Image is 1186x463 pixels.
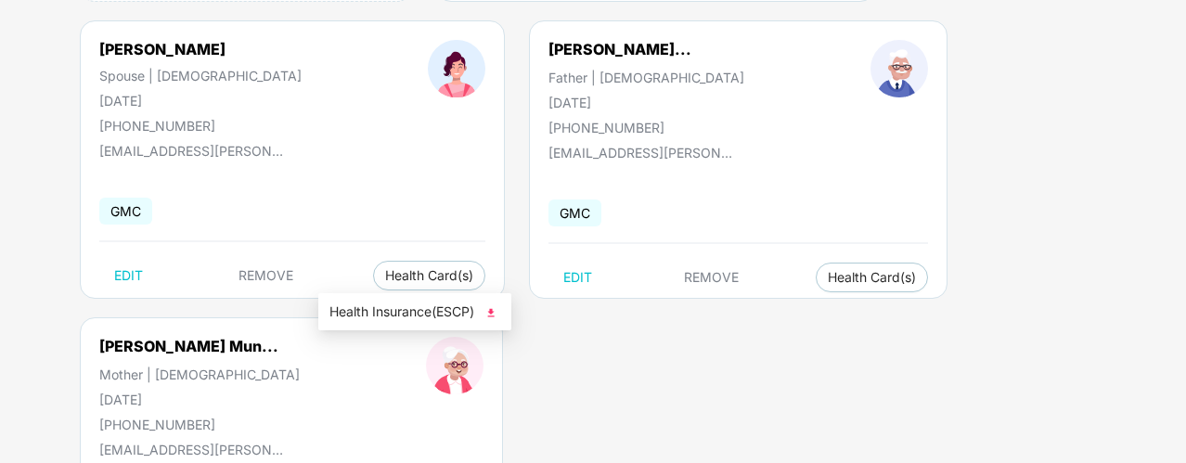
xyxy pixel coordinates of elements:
[548,95,744,110] div: [DATE]
[99,367,300,382] div: Mother | [DEMOGRAPHIC_DATA]
[548,145,734,161] div: [EMAIL_ADDRESS][PERSON_NAME][DOMAIN_NAME]
[548,40,691,58] div: [PERSON_NAME]...
[99,40,302,58] div: [PERSON_NAME]
[238,268,293,283] span: REMOVE
[426,337,483,394] img: profileImage
[548,120,744,135] div: [PHONE_NUMBER]
[669,263,754,292] button: REMOVE
[385,271,473,280] span: Health Card(s)
[816,263,928,292] button: Health Card(s)
[684,270,739,285] span: REMOVE
[99,93,302,109] div: [DATE]
[870,40,928,97] img: profileImage
[99,143,285,159] div: [EMAIL_ADDRESS][PERSON_NAME][DOMAIN_NAME]
[548,199,601,226] span: GMC
[224,261,308,290] button: REMOVE
[548,70,744,85] div: Father | [DEMOGRAPHIC_DATA]
[329,302,500,322] span: Health Insurance(ESCP)
[548,263,607,292] button: EDIT
[99,68,302,84] div: Spouse | [DEMOGRAPHIC_DATA]
[114,268,143,283] span: EDIT
[373,261,485,290] button: Health Card(s)
[99,442,285,457] div: [EMAIL_ADDRESS][PERSON_NAME][DOMAIN_NAME]
[828,273,916,282] span: Health Card(s)
[428,40,485,97] img: profileImage
[99,392,300,407] div: [DATE]
[563,270,592,285] span: EDIT
[482,303,500,322] img: svg+xml;base64,PHN2ZyB4bWxucz0iaHR0cDovL3d3dy53My5vcmcvMjAwMC9zdmciIHhtbG5zOnhsaW5rPSJodHRwOi8vd3...
[99,198,152,225] span: GMC
[99,118,302,134] div: [PHONE_NUMBER]
[99,261,158,290] button: EDIT
[99,417,300,432] div: [PHONE_NUMBER]
[99,337,278,355] div: [PERSON_NAME] Mun...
